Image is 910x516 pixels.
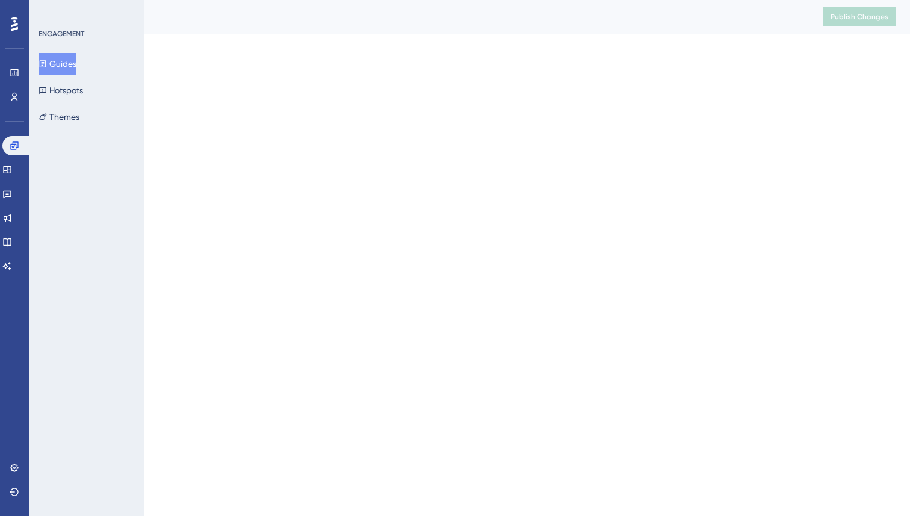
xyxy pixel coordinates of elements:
[39,53,76,75] button: Guides
[823,7,896,26] button: Publish Changes
[39,29,84,39] div: ENGAGEMENT
[39,106,79,128] button: Themes
[831,12,888,22] span: Publish Changes
[39,79,83,101] button: Hotspots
